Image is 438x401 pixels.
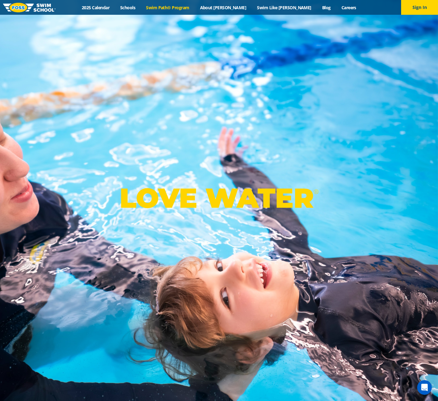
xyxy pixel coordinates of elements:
img: FOSS Swim School Logo [3,3,56,12]
p: LOVE WATER [120,182,318,215]
iframe: Intercom live chat [417,380,432,395]
a: Blog [317,5,336,10]
a: Schools [115,5,141,10]
a: 2025 Calendar [77,5,115,10]
sup: ® [314,188,318,195]
a: About [PERSON_NAME] [195,5,252,10]
a: Swim Path® Program [141,5,195,10]
a: Swim Like [PERSON_NAME] [252,5,317,10]
a: Careers [336,5,361,10]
